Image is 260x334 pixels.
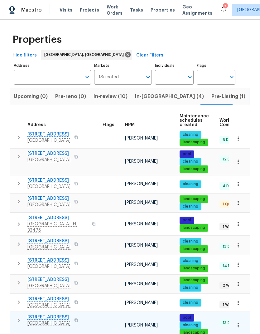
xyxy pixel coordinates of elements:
[180,278,208,283] span: landscaping
[211,92,245,101] span: Pre-Listing (1)
[151,7,175,13] span: Properties
[180,204,201,209] span: cleaning
[41,50,132,60] div: [GEOGRAPHIC_DATA], [GEOGRAPHIC_DATA]
[99,75,119,80] span: 1 Selected
[220,320,240,326] span: 13 Done
[220,302,234,307] span: 1 WIP
[135,92,204,101] span: In-[GEOGRAPHIC_DATA] (4)
[12,37,62,43] span: Properties
[220,283,235,288] span: 2 WIP
[180,181,201,187] span: cleaning
[94,64,152,67] label: Markets
[134,50,166,61] button: Clear Filters
[83,73,92,81] button: Open
[197,64,235,67] label: Flags
[220,184,238,189] span: 4 Done
[14,64,91,67] label: Address
[125,263,158,267] span: [PERSON_NAME]
[220,137,238,143] span: 6 Done
[180,218,194,223] span: pool
[80,7,99,13] span: Projects
[125,222,158,226] span: [PERSON_NAME]
[107,4,123,16] span: Work Orders
[103,123,114,127] span: Flags
[60,7,72,13] span: Visits
[185,73,194,81] button: Open
[180,322,201,328] span: cleaning
[125,243,158,248] span: [PERSON_NAME]
[55,92,86,101] span: Pre-reno (0)
[125,282,158,286] span: [PERSON_NAME]
[125,301,158,305] span: [PERSON_NAME]
[125,182,158,186] span: [PERSON_NAME]
[180,132,201,137] span: cleaning
[180,140,208,145] span: landscaping
[14,92,48,101] span: Upcoming (0)
[180,151,194,157] span: pool
[180,166,208,172] span: landscaping
[21,7,42,13] span: Maestro
[227,73,236,81] button: Open
[220,244,240,249] span: 13 Done
[44,52,126,58] span: [GEOGRAPHIC_DATA], [GEOGRAPHIC_DATA]
[125,200,158,205] span: [PERSON_NAME]
[182,4,212,16] span: Geo Assignments
[180,246,208,252] span: landscaping
[180,159,201,164] span: cleaning
[180,196,208,202] span: landscaping
[27,123,46,127] span: Address
[180,266,208,271] span: landscaping
[180,239,201,244] span: cleaning
[180,315,194,320] span: pool
[144,73,152,81] button: Open
[125,323,158,327] span: [PERSON_NAME]
[125,123,135,127] span: HPM
[220,224,234,229] span: 1 WIP
[125,159,158,164] span: [PERSON_NAME]
[125,136,158,140] span: [PERSON_NAME]
[136,52,163,59] span: Clear Filters
[180,225,208,230] span: landscaping
[12,52,37,59] span: Hide filters
[220,157,240,162] span: 12 Done
[219,118,259,127] span: Work Order Completion
[223,4,227,10] div: 2
[220,263,240,269] span: 14 Done
[10,50,39,61] button: Hide filters
[180,285,201,290] span: cleaning
[220,202,234,207] span: 1 QC
[155,64,194,67] label: Individuals
[94,92,128,101] span: In-review (10)
[180,258,201,263] span: cleaning
[180,300,201,305] span: cleaning
[130,8,143,12] span: Tasks
[180,114,209,127] span: Maintenance schedules created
